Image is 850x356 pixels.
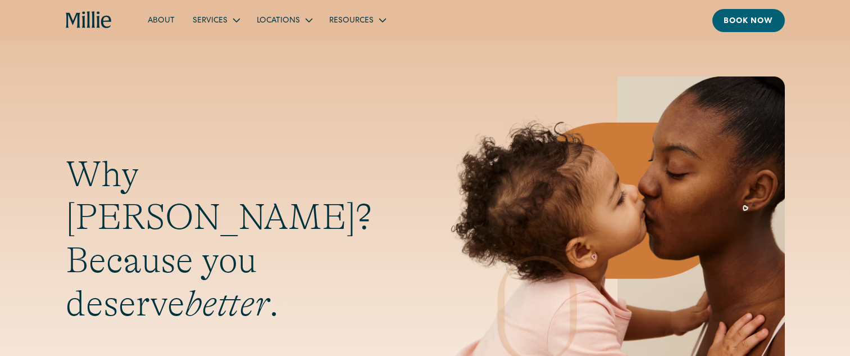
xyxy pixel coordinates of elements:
div: Book now [724,16,774,28]
div: Resources [329,15,374,27]
h1: Why [PERSON_NAME]? Because you deserve . [66,153,403,326]
div: Services [193,15,228,27]
em: better [185,283,269,324]
div: Locations [248,11,320,29]
a: Book now [712,9,785,32]
div: Resources [320,11,394,29]
div: Locations [257,15,300,27]
div: Services [184,11,248,29]
a: home [66,11,112,29]
a: About [139,11,184,29]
